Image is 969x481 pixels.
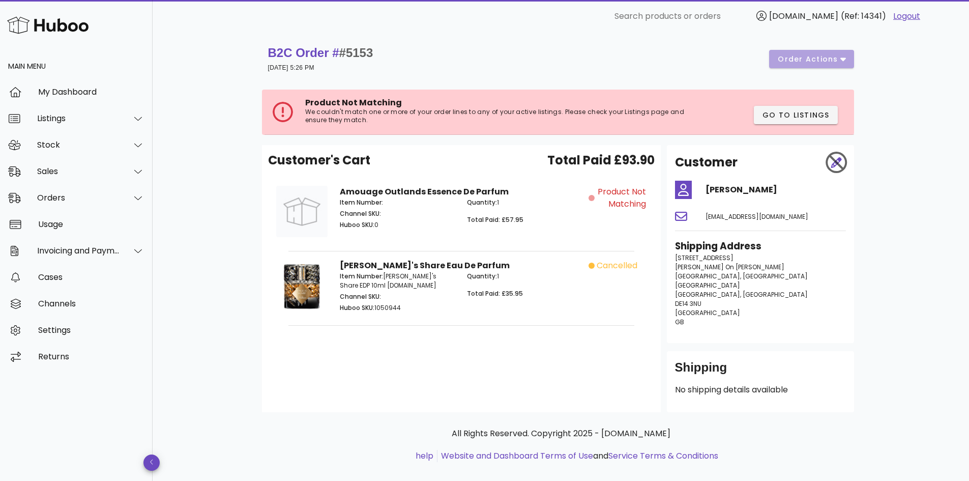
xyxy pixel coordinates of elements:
h3: Shipping Address [675,239,846,253]
span: Total Paid: £35.95 [467,289,523,298]
span: [EMAIL_ADDRESS][DOMAIN_NAME] [706,212,808,221]
span: cancelled [597,260,637,272]
img: Huboo Logo [7,14,89,36]
p: 1 [467,272,582,281]
p: No shipping details available [675,384,846,396]
p: All Rights Reserved. Copyright 2025 - [DOMAIN_NAME] [270,428,852,440]
p: [PERSON_NAME]'s Share EDP 10ml [DOMAIN_NAME] [340,272,455,290]
div: My Dashboard [38,87,144,97]
p: 0 [340,220,455,230]
div: Usage [38,219,144,229]
strong: [PERSON_NAME]'s Share Eau De Parfum [340,260,510,271]
div: Orders [37,193,120,203]
span: DE14 3NU [675,299,701,308]
h4: [PERSON_NAME] [706,184,846,196]
span: Quantity: [467,198,497,207]
a: Logout [893,10,920,22]
span: #5153 [339,46,373,60]
div: Listings [37,114,120,123]
div: Cases [38,272,144,282]
span: [GEOGRAPHIC_DATA] [675,308,740,317]
div: Returns [38,352,144,361]
span: [GEOGRAPHIC_DATA] [675,281,740,290]
div: Stock [37,140,120,150]
span: GB [675,318,684,326]
li: and [437,450,718,462]
p: 1 [467,198,582,207]
span: Quantity: [467,272,497,280]
span: Total Paid: £57.95 [467,215,523,224]
span: [GEOGRAPHIC_DATA], [GEOGRAPHIC_DATA] [675,272,808,280]
p: 1050944 [340,303,455,313]
a: Service Terms & Conditions [608,450,718,462]
span: Go to Listings [762,110,830,121]
a: help [416,450,433,462]
small: [DATE] 5:26 PM [268,64,314,71]
h2: Customer [675,153,738,172]
span: Item Number: [340,198,383,207]
span: [STREET_ADDRESS] [675,253,733,262]
span: Huboo SKU: [340,220,374,229]
span: Product Not Matching [597,186,646,210]
div: Invoicing and Payments [37,246,120,256]
div: Shipping [675,359,846,384]
span: [DOMAIN_NAME] [769,10,838,22]
span: Total Paid £93.90 [547,151,655,169]
div: Channels [38,299,144,308]
button: Go to Listings [754,106,838,124]
span: Customer's Cart [268,151,370,169]
span: Channel SKU: [340,209,381,218]
strong: Amouage Outlands Essence De Parfum [340,186,509,197]
span: Huboo SKU: [340,303,374,312]
span: Item Number: [340,272,383,280]
img: Product Image [276,260,328,311]
span: Product Not Matching [305,97,402,108]
span: Channel SKU: [340,292,381,301]
div: Settings [38,325,144,335]
div: Sales [37,166,120,176]
p: We couldn't match one or more of your order lines to any of your active listings. Please check yo... [305,108,704,124]
span: (Ref: 14341) [841,10,886,22]
span: [GEOGRAPHIC_DATA], [GEOGRAPHIC_DATA] [675,290,808,299]
strong: B2C Order # [268,46,373,60]
span: [PERSON_NAME] On [PERSON_NAME] [675,263,784,271]
img: Product Image [276,186,328,237]
a: Website and Dashboard Terms of Use [441,450,593,462]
